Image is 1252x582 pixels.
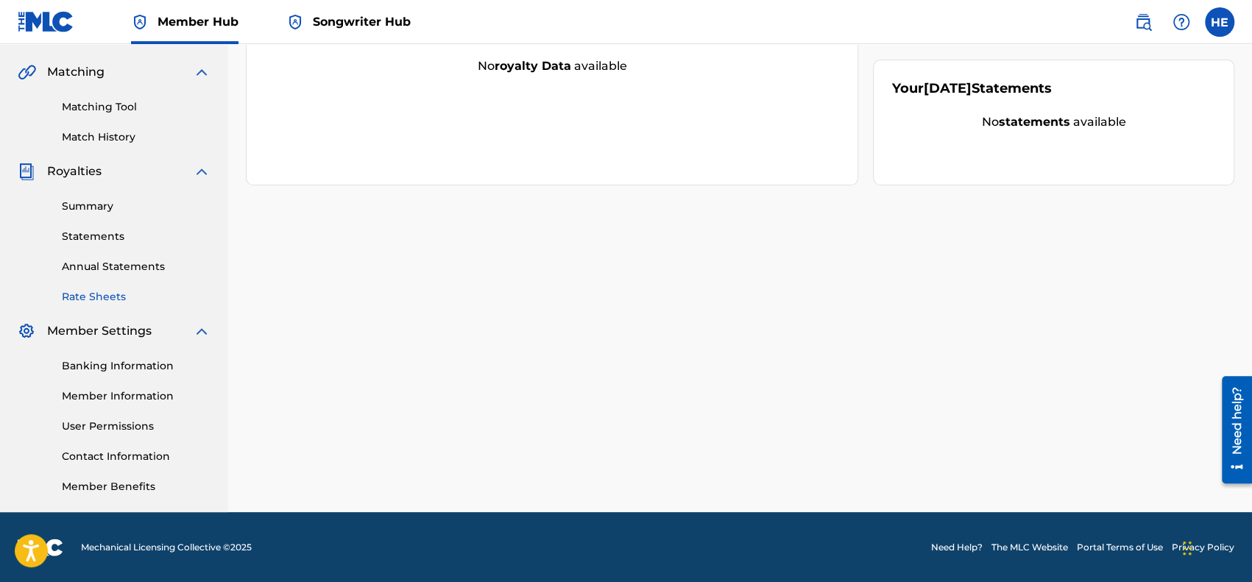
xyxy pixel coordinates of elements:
img: expand [193,322,211,340]
a: Banking Information [62,358,211,374]
a: Annual Statements [62,259,211,274]
div: User Menu [1205,7,1234,37]
img: Royalties [18,163,35,180]
a: Rate Sheets [62,289,211,305]
span: [DATE] [924,80,972,96]
a: Contact Information [62,449,211,464]
div: No available [247,57,857,75]
a: Privacy Policy [1172,541,1234,554]
span: Songwriter Hub [313,13,411,30]
strong: royalty data [494,59,570,73]
a: Summary [62,199,211,214]
a: Match History [62,129,211,145]
img: Matching [18,63,36,81]
a: The MLC Website [991,541,1068,554]
div: Help [1167,7,1196,37]
span: Matching [47,63,105,81]
a: Portal Terms of Use [1077,541,1163,554]
a: Need Help? [931,541,983,554]
a: Member Benefits [62,479,211,494]
strong: statements [998,115,1069,129]
img: Top Rightsholder [131,13,149,31]
iframe: Resource Center [1211,370,1252,489]
img: Member Settings [18,322,35,340]
span: Mechanical Licensing Collective © 2025 [81,541,252,554]
a: Public Search [1128,7,1158,37]
iframe: Chat Widget [1178,511,1252,582]
a: Statements [62,229,211,244]
span: Member Hub [158,13,238,30]
a: Matching Tool [62,99,211,115]
img: Top Rightsholder [286,13,304,31]
span: Royalties [47,163,102,180]
img: help [1173,13,1190,31]
span: Member Settings [47,322,152,340]
img: MLC Logo [18,11,74,32]
img: expand [193,63,211,81]
img: search [1134,13,1152,31]
img: expand [193,163,211,180]
div: Your Statements [892,79,1052,99]
a: Member Information [62,388,211,404]
a: User Permissions [62,419,211,434]
div: No available [892,113,1215,131]
img: logo [18,539,63,556]
div: Drag [1183,526,1192,570]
